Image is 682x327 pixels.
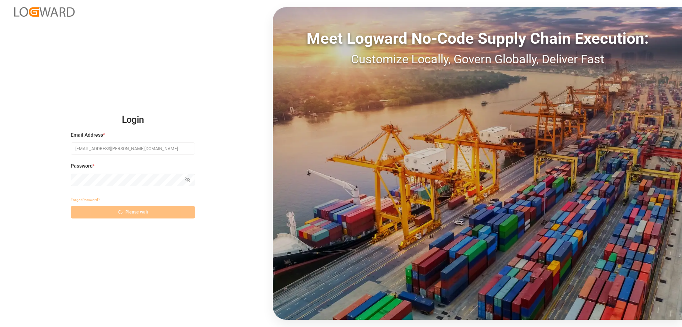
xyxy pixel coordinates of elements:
span: Email Address [71,131,103,139]
span: Password [71,162,93,170]
div: Meet Logward No-Code Supply Chain Execution: [273,27,682,50]
div: Customize Locally, Govern Globally, Deliver Fast [273,50,682,68]
img: Logward_new_orange.png [14,7,75,17]
input: Enter your email [71,142,195,155]
h2: Login [71,109,195,131]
